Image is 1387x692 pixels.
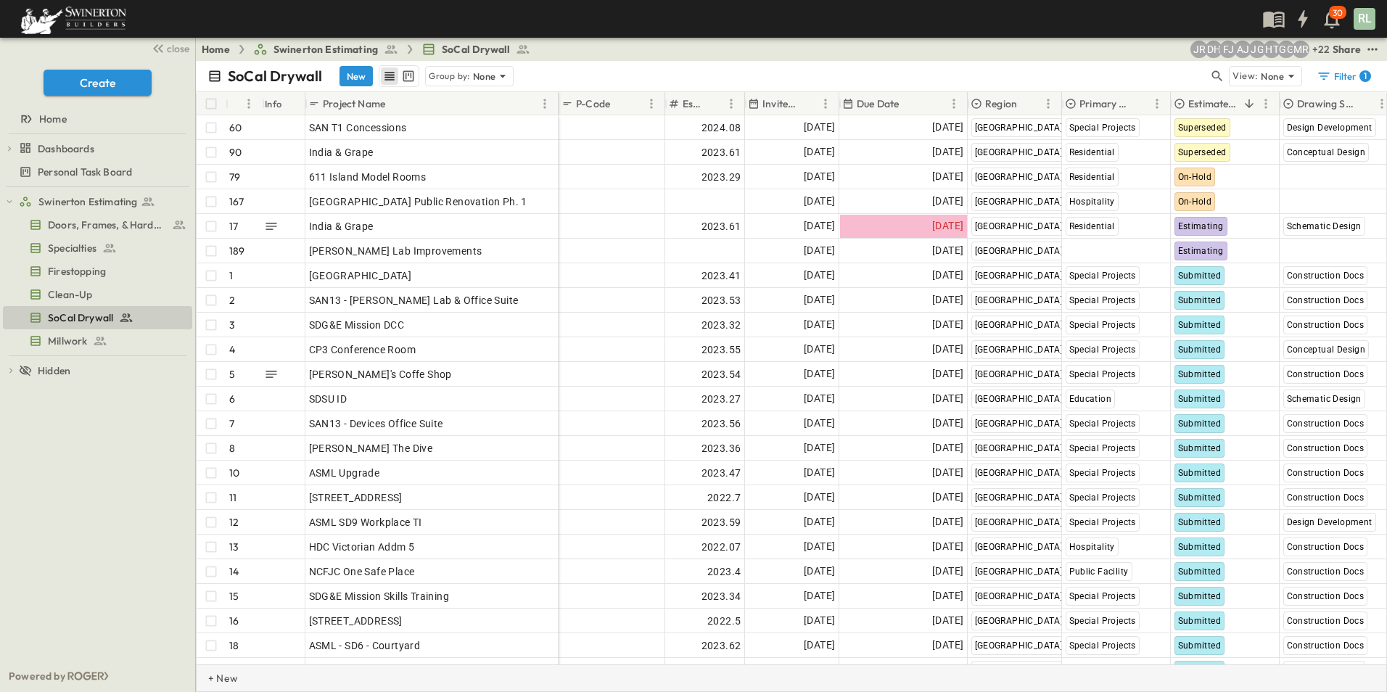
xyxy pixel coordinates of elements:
button: Sort [1020,96,1036,112]
span: Submitted [1178,616,1222,626]
span: 2023.56 [701,416,741,431]
button: row view [381,67,398,85]
button: Menu [643,95,660,112]
span: [DATE] [804,440,835,456]
span: Personal Task Board [38,165,132,179]
p: Group by: [429,69,470,83]
p: 4 [229,342,235,357]
span: [DATE] [804,612,835,629]
button: Sort [613,96,629,112]
span: Estimating [1178,246,1224,256]
span: 2022.5 [707,614,741,628]
span: 2023.47 [701,466,741,480]
p: 6 [229,392,235,406]
span: [GEOGRAPHIC_DATA] [975,320,1063,330]
button: Menu [1148,95,1166,112]
button: Sort [1241,96,1257,112]
div: Swinerton Estimatingtest [3,190,192,213]
span: Swinerton Estimating [38,194,137,209]
span: Special Projects [1069,271,1136,281]
span: 2023.34 [701,589,741,604]
span: [DATE] [804,341,835,358]
p: Estimate Number [683,96,704,111]
span: Special Projects [1069,517,1136,527]
button: Menu [945,95,963,112]
span: SoCal Drywall [48,310,113,325]
span: [DATE] [804,489,835,506]
p: 1 [229,268,233,283]
div: Francisco J. Sanchez (frsanchez@swinerton.com) [1219,41,1237,58]
div: Millworktest [3,329,192,353]
span: SoCal Drywall [442,42,510,57]
span: Construction Docs [1287,616,1365,626]
button: Menu [1257,95,1275,112]
span: Firestopping [48,264,106,279]
span: CP3 Conference Room [309,342,416,357]
span: [GEOGRAPHIC_DATA] [975,542,1063,552]
span: [DATE] [932,218,963,234]
span: [DATE] [932,588,963,604]
span: Residential [1069,147,1115,157]
div: Firestoppingtest [3,260,192,283]
span: [GEOGRAPHIC_DATA] [975,493,1063,503]
span: [DATE] [804,292,835,308]
a: Swinerton Estimating [19,191,189,212]
p: Estimate Status [1188,96,1238,111]
span: SAN13 - Devices Office Suite [309,416,443,431]
span: [STREET_ADDRESS] [309,490,403,505]
span: [GEOGRAPHIC_DATA] [309,268,412,283]
div: # [226,92,262,115]
span: SDSU ID [309,392,347,406]
div: RL [1354,8,1375,30]
span: Submitted [1178,295,1222,305]
p: 79 [229,170,240,184]
p: 90 [229,145,242,160]
span: 2023.27 [701,392,741,406]
span: 2023.59 [701,515,741,530]
span: 2023.61 [701,145,741,160]
span: [DATE] [932,292,963,308]
span: Submitted [1178,542,1222,552]
span: SAN T1 Concessions [309,120,407,135]
span: [DATE] [932,514,963,530]
div: Share [1333,42,1361,57]
span: [DATE] [804,316,835,333]
span: Hospitality [1069,197,1115,207]
nav: breadcrumbs [202,42,539,57]
span: Special Projects [1069,369,1136,379]
span: Submitted [1178,419,1222,429]
span: 2023.36 [701,441,741,456]
p: 15 [229,589,239,604]
span: [DATE] [932,316,963,333]
div: Clean-Uptest [3,283,192,306]
span: [DATE] [932,489,963,506]
p: 5 [229,367,235,382]
button: test [1364,41,1381,58]
p: 167 [229,194,244,209]
p: 30 [1333,7,1343,19]
div: Joshua Russell (joshua.russell@swinerton.com) [1190,41,1208,58]
span: [DATE] [804,366,835,382]
span: Special Projects [1069,591,1136,601]
span: [PERSON_NAME]'s Coffe Shop [309,367,452,382]
span: Construction Docs [1287,567,1365,577]
button: Sort [388,96,404,112]
span: Residential [1069,221,1115,231]
span: [GEOGRAPHIC_DATA] [975,443,1063,453]
div: Doors, Frames, & Hardwaretest [3,213,192,236]
span: [GEOGRAPHIC_DATA] [975,394,1063,404]
span: Submitted [1178,567,1222,577]
span: [GEOGRAPHIC_DATA] [975,468,1063,478]
a: Firestopping [3,261,189,281]
span: [DATE] [932,242,963,259]
span: Specialties [48,241,96,255]
a: Doors, Frames, & Hardware [3,215,189,235]
span: [DATE] [804,242,835,259]
p: 14 [229,564,239,579]
span: Special Projects [1069,468,1136,478]
span: [GEOGRAPHIC_DATA] [975,369,1063,379]
span: Construction Docs [1287,591,1365,601]
span: India & Grape [309,219,374,234]
span: 2023.54 [701,367,741,382]
a: Home [202,42,230,57]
